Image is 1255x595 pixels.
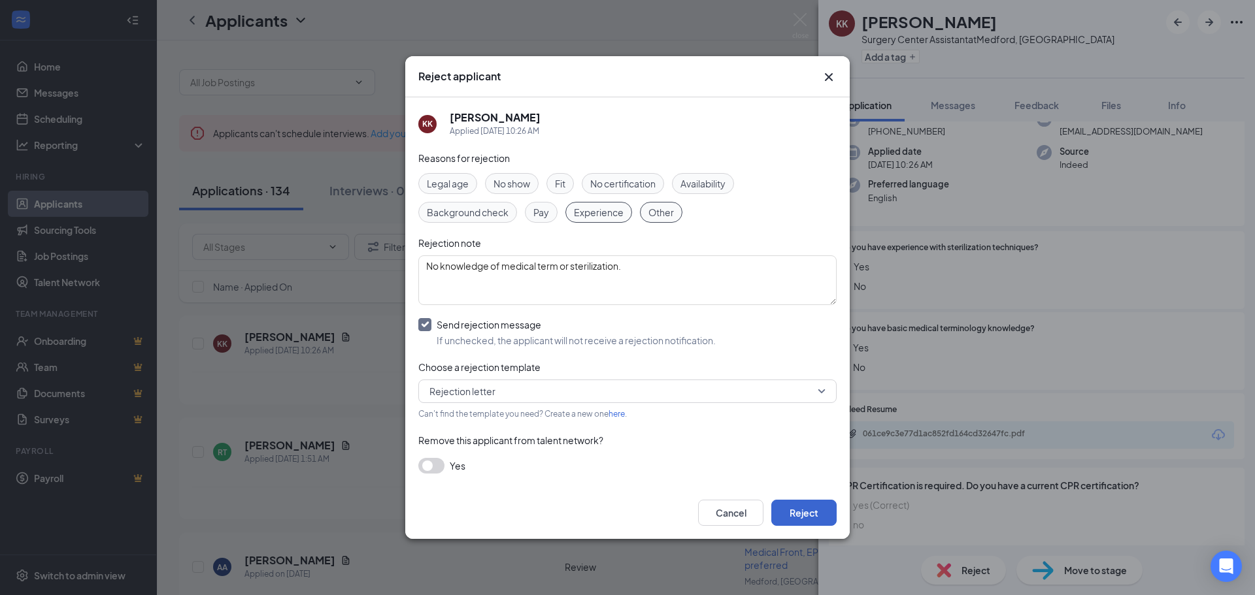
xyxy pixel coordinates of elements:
div: KK [422,118,433,129]
h5: [PERSON_NAME] [450,110,541,125]
div: Open Intercom Messenger [1211,551,1242,582]
span: Pay [533,205,549,219]
span: Remove this applicant from talent network? [418,434,603,446]
span: Yes [450,458,465,474]
span: Choose a rejection template [418,361,541,373]
span: Legal age [427,176,469,191]
svg: Cross [821,69,837,85]
span: No show [494,176,530,191]
span: Fit [555,176,565,191]
span: Rejection letter [429,381,495,401]
span: Background check [427,205,509,219]
span: Experience [574,205,624,219]
span: Rejection note [418,237,481,249]
button: Reject [771,500,837,526]
div: Applied [DATE] 10:26 AM [450,125,541,138]
span: Other [648,205,674,219]
textarea: No knowledge of medical term or sterilization. [418,255,837,305]
span: No certification [590,176,656,191]
span: Reasons for rejection [418,152,510,164]
a: here [609,409,625,419]
span: Can't find the template you need? Create a new one . [418,409,627,419]
span: Availability [680,176,726,191]
h3: Reject applicant [418,69,501,84]
button: Close [821,69,837,85]
button: Cancel [698,500,763,526]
